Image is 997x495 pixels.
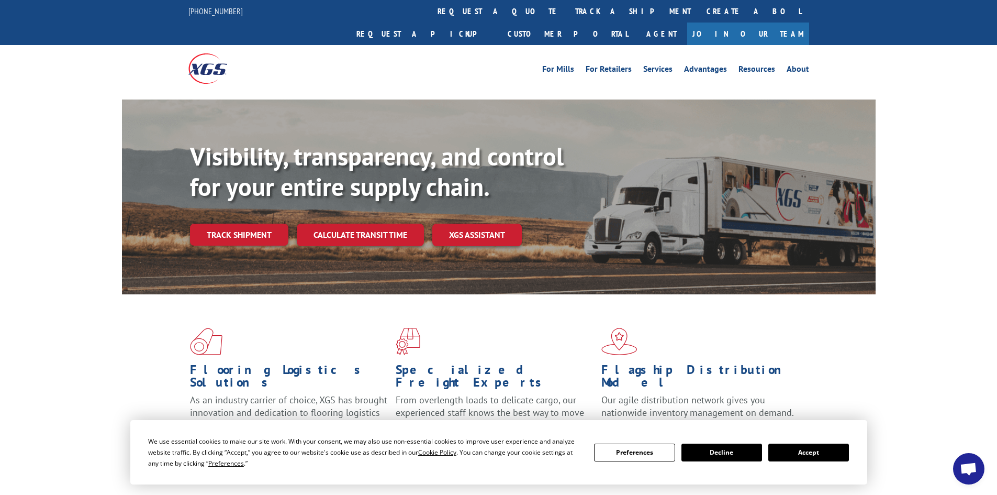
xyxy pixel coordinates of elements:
[130,420,867,485] div: Cookie Consent Prompt
[500,23,636,45] a: Customer Portal
[687,23,809,45] a: Join Our Team
[681,444,762,461] button: Decline
[190,224,288,246] a: Track shipment
[636,23,687,45] a: Agent
[190,328,222,355] img: xgs-icon-total-supply-chain-intelligence-red
[684,65,727,76] a: Advantages
[432,224,522,246] a: XGS ASSISTANT
[148,436,581,469] div: We use essential cookies to make our site work. With your consent, we may also use non-essential ...
[738,65,775,76] a: Resources
[594,444,675,461] button: Preferences
[953,453,984,485] div: Open chat
[208,459,244,468] span: Preferences
[190,394,387,431] span: As an industry carrier of choice, XGS has brought innovation and dedication to flooring logistics...
[601,328,637,355] img: xgs-icon-flagship-distribution-model-red
[188,6,243,16] a: [PHONE_NUMBER]
[396,364,593,394] h1: Specialized Freight Experts
[542,65,574,76] a: For Mills
[190,364,388,394] h1: Flooring Logistics Solutions
[349,23,500,45] a: Request a pickup
[396,328,420,355] img: xgs-icon-focused-on-flooring-red
[586,65,632,76] a: For Retailers
[190,140,564,203] b: Visibility, transparency, and control for your entire supply chain.
[643,65,673,76] a: Services
[768,444,849,461] button: Accept
[297,224,424,246] a: Calculate transit time
[601,394,794,419] span: Our agile distribution network gives you nationwide inventory management on demand.
[601,364,799,394] h1: Flagship Distribution Model
[396,394,593,441] p: From overlength loads to delicate cargo, our experienced staff knows the best way to move your fr...
[418,448,456,457] span: Cookie Policy
[787,65,809,76] a: About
